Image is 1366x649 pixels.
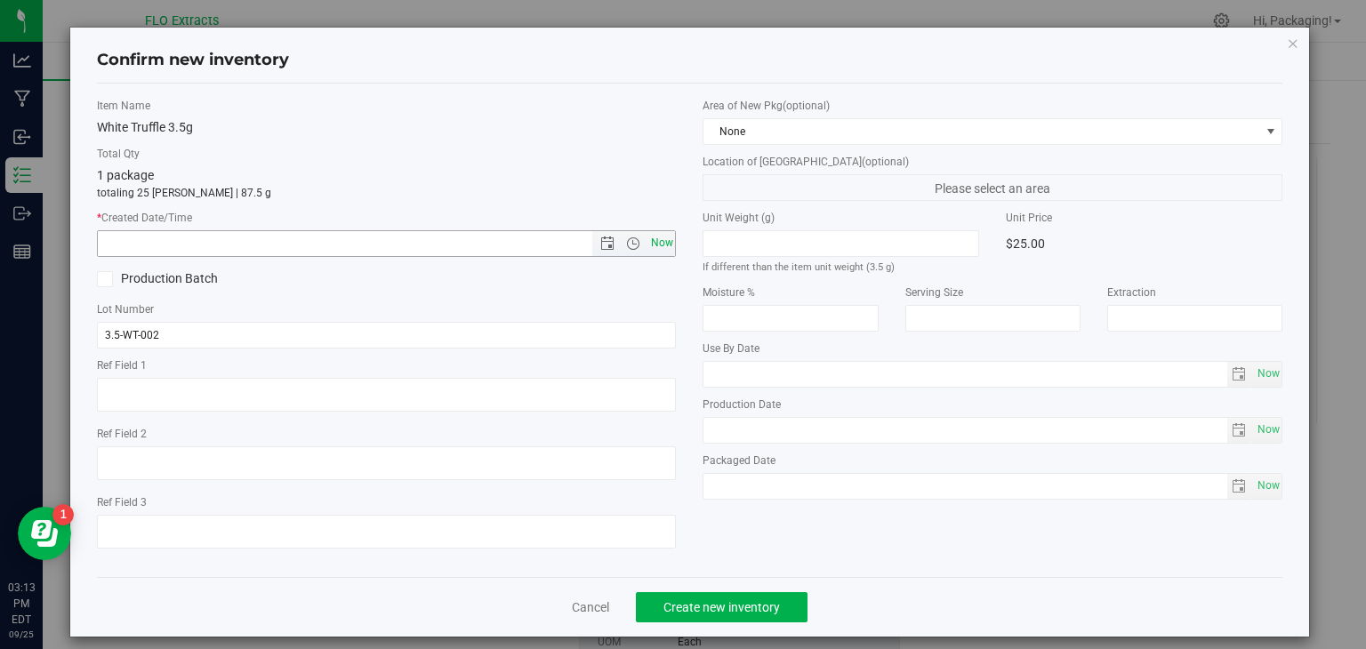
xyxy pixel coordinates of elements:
[905,284,1081,300] label: Serving Size
[97,118,677,137] div: White Truffle 3.5g
[1227,362,1253,387] span: select
[1252,418,1282,443] span: select
[1252,474,1282,499] span: select
[1227,474,1253,499] span: select
[97,269,374,288] label: Production Batch
[97,210,677,226] label: Created Date/Time
[703,397,1282,413] label: Production Date
[703,174,1282,201] span: Please select an area
[703,98,1282,114] label: Area of New Pkg
[703,341,1282,357] label: Use By Date
[636,592,808,622] button: Create new inventory
[647,230,677,256] span: Set Current date
[1252,362,1282,387] span: select
[592,236,623,251] span: Open the date view
[18,507,71,560] iframe: Resource center
[1227,418,1253,443] span: select
[703,261,895,273] small: If different than the item unit weight (3.5 g)
[1253,473,1283,499] span: Set Current date
[862,156,909,168] span: (optional)
[703,284,878,300] label: Moisture %
[97,146,677,162] label: Total Qty
[703,210,979,226] label: Unit Weight (g)
[1107,284,1282,300] label: Extraction
[97,357,677,373] label: Ref Field 1
[52,504,74,525] iframe: Resource center unread badge
[97,426,677,442] label: Ref Field 2
[1253,361,1283,387] span: Set Current date
[97,49,289,72] h4: Confirm new inventory
[1006,210,1282,226] label: Unit Price
[1006,230,1282,257] div: $25.00
[97,185,677,201] p: totaling 25 [PERSON_NAME] | 87.5 g
[97,168,154,182] span: 1 package
[703,154,1282,170] label: Location of [GEOGRAPHIC_DATA]
[97,494,677,510] label: Ref Field 3
[97,301,677,317] label: Lot Number
[618,236,648,251] span: Open the time view
[572,598,609,616] a: Cancel
[703,453,1282,469] label: Packaged Date
[703,119,1259,144] span: None
[783,100,830,112] span: (optional)
[97,98,677,114] label: Item Name
[663,600,780,614] span: Create new inventory
[1253,417,1283,443] span: Set Current date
